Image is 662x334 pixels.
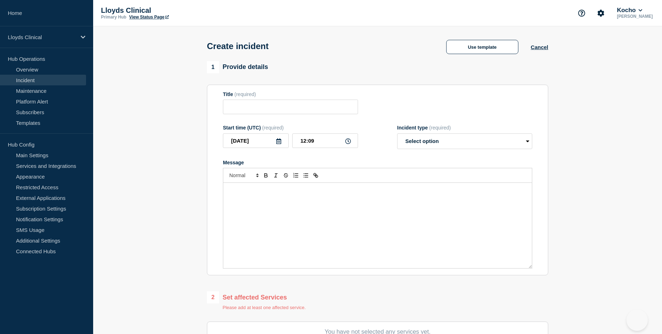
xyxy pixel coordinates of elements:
div: Provide details [207,61,268,73]
h1: Create incident [207,41,268,51]
iframe: Help Scout Beacon - Open [626,309,648,331]
button: Account settings [593,6,608,21]
button: Toggle bold text [261,171,271,180]
p: Primary Hub [101,15,126,20]
span: (required) [262,125,284,131]
button: Cancel [531,44,548,50]
span: (required) [234,91,256,97]
div: Message [223,183,532,268]
button: Toggle italic text [271,171,281,180]
input: Title [223,100,358,114]
span: Font size [226,171,261,180]
button: Kocho [615,7,644,14]
button: Support [574,6,589,21]
div: Incident type [397,125,532,131]
div: Message [223,160,532,165]
div: Set affected Services [207,291,306,303]
button: Toggle strikethrough text [281,171,291,180]
input: HH:MM [292,133,358,148]
div: Title [223,91,358,97]
button: Toggle link [311,171,321,180]
select: Incident type [397,133,532,149]
span: 2 [207,291,219,303]
p: Lloyds Clinical [101,6,243,15]
div: Start time (UTC) [223,125,358,131]
p: Please add at least one affected service. [223,305,306,310]
button: Use template [446,40,518,54]
span: 1 [207,61,219,73]
a: View Status Page [129,15,169,20]
p: [PERSON_NAME] [615,14,654,19]
button: Toggle ordered list [291,171,301,180]
span: (required) [429,125,451,131]
p: Lloyds Clinical [8,34,76,40]
input: YYYY-MM-DD [223,133,289,148]
button: Toggle bulleted list [301,171,311,180]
